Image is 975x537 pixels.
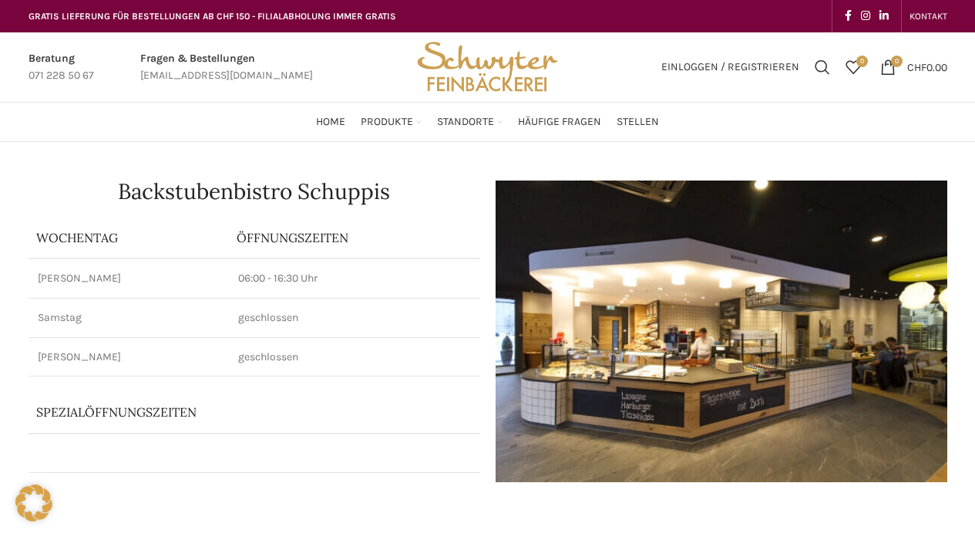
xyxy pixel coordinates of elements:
[412,32,563,102] img: Bäckerei Schwyter
[38,271,220,286] p: [PERSON_NAME]
[316,106,345,137] a: Home
[36,404,398,420] p: Spezialöffnungszeiten
[909,11,947,22] span: KONTAKT
[237,229,472,246] p: ÖFFNUNGSZEITEN
[361,106,422,137] a: Produkte
[518,115,601,130] span: Häufige Fragen
[856,5,875,27] a: Instagram social link
[21,106,955,137] div: Main navigation
[437,106,503,137] a: Standorte
[617,106,659,137] a: Stellen
[661,62,799,73] span: Einloggen / Registrieren
[654,52,807,83] a: Einloggen / Registrieren
[902,1,955,32] div: Secondary navigation
[29,11,396,22] span: GRATIS LIEFERUNG FÜR BESTELLUNGEN AB CHF 150 - FILIALABHOLUNG IMMER GRATIS
[140,50,313,85] a: Infobox link
[437,115,494,130] span: Standorte
[856,56,868,67] span: 0
[412,59,563,73] a: Site logo
[238,350,471,365] p: geschlossen
[361,115,413,130] span: Produkte
[617,115,659,130] span: Stellen
[840,5,856,27] a: Facebook social link
[909,1,947,32] a: KONTAKT
[891,56,903,67] span: 0
[38,350,220,365] p: [PERSON_NAME]
[875,5,893,27] a: Linkedin social link
[29,181,480,202] h1: Backstubenbistro Schuppis
[838,52,869,83] div: Meine Wunschliste
[238,271,471,286] p: 06:00 - 16:30 Uhr
[907,60,947,73] bdi: 0.00
[807,52,838,83] a: Suchen
[518,106,601,137] a: Häufige Fragen
[238,310,471,326] p: geschlossen
[872,52,955,83] a: 0 CHF0.00
[907,60,926,73] span: CHF
[38,310,220,326] p: Samstag
[316,115,345,130] span: Home
[36,229,221,246] p: Wochentag
[838,52,869,83] a: 0
[29,50,94,85] a: Infobox link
